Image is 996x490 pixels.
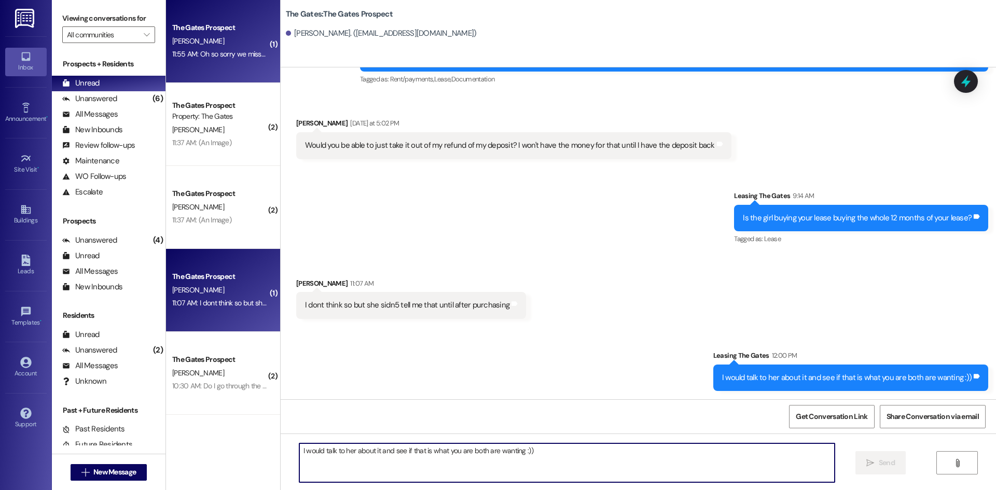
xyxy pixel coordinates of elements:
div: Is the girl buying your lease buying the whole 12 months of your lease? [743,213,972,223]
div: Property: The Gates [172,111,268,122]
span: Documentation [451,75,495,83]
div: The Gates Prospect [172,188,268,199]
i:  [866,459,874,467]
span: • [40,317,41,325]
i:  [144,31,149,39]
div: Prospects [52,216,165,227]
span: [PERSON_NAME] [172,202,224,212]
span: Share Conversation via email [887,411,979,422]
label: Viewing conversations for [62,10,155,26]
a: Leads [5,251,47,279]
span: Lease , [434,75,451,83]
div: Past + Future Residents [52,405,165,416]
div: New Inbounds [62,124,122,135]
div: 10:30 AM: Do I go through the app or an email? [172,381,313,390]
div: [DATE] at 5:02 PM [348,118,399,129]
span: [PERSON_NAME] [172,285,224,295]
div: Prospects + Residents [52,59,165,69]
div: Unread [62,250,100,261]
button: Send [855,451,906,474]
div: All Messages [62,266,118,277]
div: Tagged as: [734,231,988,246]
i:  [81,468,89,477]
a: Buildings [5,201,47,229]
span: Send [879,457,895,468]
div: Maintenance [62,156,119,166]
a: Templates • [5,303,47,331]
input: All communities [67,26,139,43]
b: The Gates: The Gates Prospect [286,9,393,20]
a: Site Visit • [5,150,47,178]
span: [PERSON_NAME] [172,125,224,134]
div: Unanswered [62,93,117,104]
a: Account [5,354,47,382]
span: • [37,164,39,172]
div: Unanswered [62,235,117,246]
span: • [46,114,48,121]
div: Unread [62,78,100,89]
div: The Gates Prospect [172,22,268,33]
div: All Messages [62,360,118,371]
div: 11:37 AM: (An Image) [172,138,231,147]
div: I dont think so but she sidn5 tell me that until after purchasing [305,300,509,311]
button: Share Conversation via email [880,405,986,428]
div: Leasing The Gates [734,190,988,205]
div: [PERSON_NAME] [296,118,731,132]
div: (2) [150,342,165,358]
div: New Inbounds [62,282,122,292]
span: Lease [764,234,781,243]
div: 11:07 AM: I dont think so but she sidn5 tell me that until after purchasing [172,298,385,307]
button: Get Conversation Link [789,405,874,428]
div: Leasing The Gates [713,350,988,365]
div: WO Follow-ups [62,171,126,182]
a: Support [5,404,47,432]
div: Past Residents [62,424,125,435]
a: Inbox [5,48,47,76]
div: Residents [52,310,165,321]
div: (6) [150,91,165,107]
div: 11:55 AM: Oh so sorry we missed that! I'll get back in after my meeting. [172,49,381,59]
span: [PERSON_NAME] [172,368,224,377]
i:  [953,459,961,467]
span: Get Conversation Link [796,411,867,422]
div: Escalate [62,187,103,198]
span: [PERSON_NAME] [172,36,224,46]
div: The Gates Prospect [172,354,268,365]
button: New Message [71,464,147,481]
div: 11:07 AM [348,278,374,289]
div: Future Residents [62,439,132,450]
div: Would you be able to just take it out of my refund of my deposit? I won't have the money for that... [305,140,715,151]
div: 9:14 AM [790,190,814,201]
div: All Messages [62,109,118,120]
div: Unanswered [62,345,117,356]
div: 12:00 PM [769,350,797,361]
span: Rent/payments , [390,75,434,83]
div: Tagged as: [360,72,988,87]
div: Review follow-ups [62,140,135,151]
div: [PERSON_NAME] [296,278,526,292]
div: I would talk to her about it and see if that is what you are both are wanting :)) [722,372,972,383]
span: New Message [93,467,136,478]
div: Unread [62,329,100,340]
img: ResiDesk Logo [15,9,36,28]
div: The Gates Prospect [172,100,268,111]
div: [PERSON_NAME]. ([EMAIL_ADDRESS][DOMAIN_NAME]) [286,28,477,39]
div: (4) [150,232,165,248]
div: The Gates Prospect [172,271,268,282]
div: Unknown [62,376,106,387]
div: 11:37 AM: (An Image) [172,215,231,225]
